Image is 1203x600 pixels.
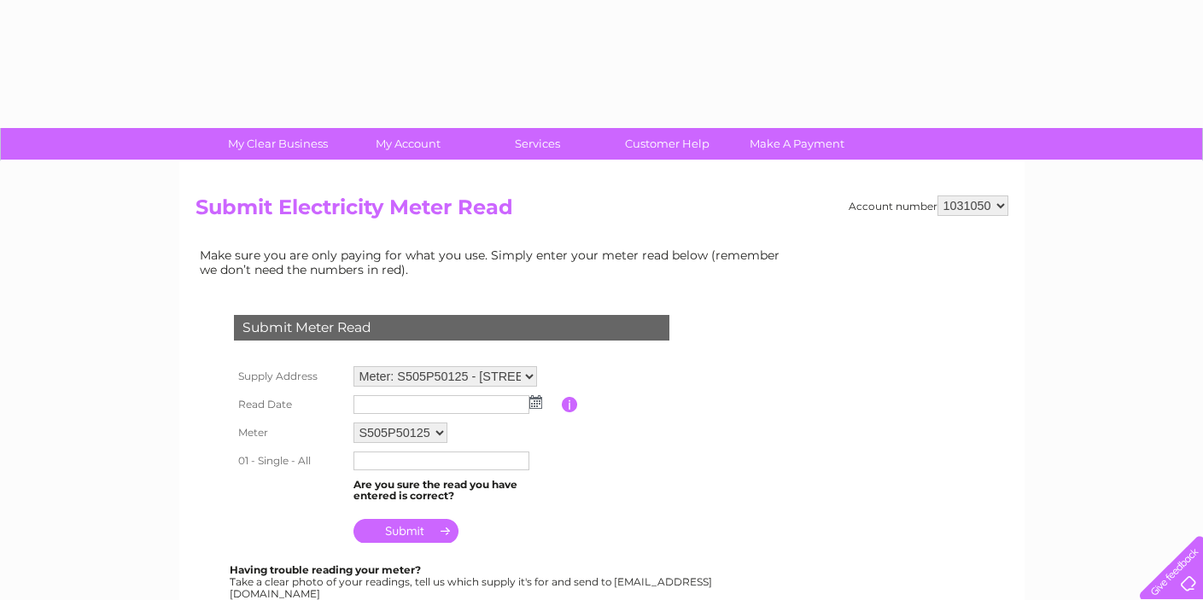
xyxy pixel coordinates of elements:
td: Are you sure the read you have entered is correct? [349,475,562,507]
a: Make A Payment [727,128,867,160]
div: Account number [849,195,1008,216]
a: My Account [337,128,478,160]
a: Services [467,128,608,160]
input: Information [562,397,578,412]
td: Make sure you are only paying for what you use. Simply enter your meter read below (remember we d... [196,244,793,280]
th: Supply Address [230,362,349,391]
div: Submit Meter Read [234,315,669,341]
img: ... [529,395,542,409]
a: My Clear Business [207,128,348,160]
th: 01 - Single - All [230,447,349,475]
a: Customer Help [597,128,738,160]
th: Meter [230,418,349,447]
div: Take a clear photo of your readings, tell us which supply it's for and send to [EMAIL_ADDRESS][DO... [230,564,715,599]
th: Read Date [230,391,349,418]
input: Submit [353,519,458,543]
b: Having trouble reading your meter? [230,563,421,576]
h2: Submit Electricity Meter Read [196,195,1008,228]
